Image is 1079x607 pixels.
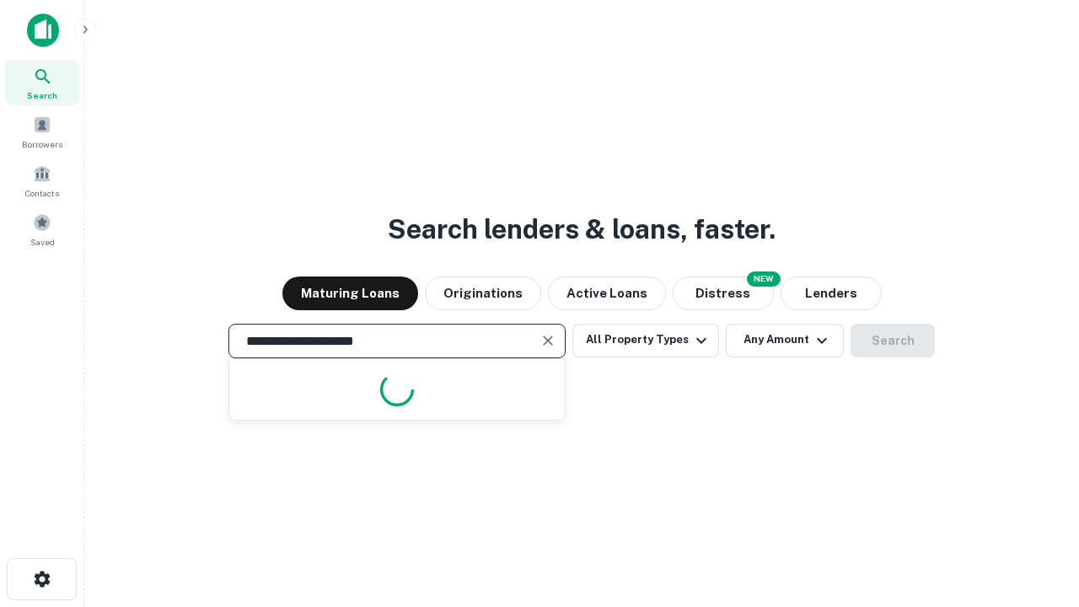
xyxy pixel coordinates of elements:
span: Search [27,89,57,102]
button: Clear [536,329,560,352]
span: Saved [30,235,55,249]
button: Lenders [781,277,882,310]
button: Maturing Loans [282,277,418,310]
button: Originations [425,277,541,310]
h3: Search lenders & loans, faster. [388,209,776,250]
button: Any Amount [726,324,844,357]
button: Search distressed loans with lien and other non-mortgage details. [673,277,774,310]
div: NEW [747,271,781,287]
a: Search [5,60,79,105]
iframe: Chat Widget [995,472,1079,553]
a: Saved [5,207,79,252]
span: Borrowers [22,137,62,151]
a: Borrowers [5,109,79,154]
img: capitalize-icon.png [27,13,59,47]
button: All Property Types [572,324,719,357]
span: Contacts [25,186,59,200]
a: Contacts [5,158,79,203]
button: Active Loans [548,277,666,310]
